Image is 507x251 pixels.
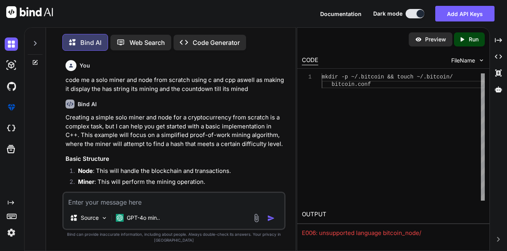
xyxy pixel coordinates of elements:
button: Add API Keys [435,6,495,21]
img: darkChat [5,37,18,51]
p: Code Generator [193,38,240,47]
img: attachment [252,214,261,223]
img: Pick Models [101,215,108,221]
span: mkdir -p ~/.bitcoin && touch ~/.bitcoin/ [322,74,453,80]
img: cloudideIcon [5,122,18,135]
img: icon [267,214,275,222]
h2: OUTPUT [297,205,489,224]
p: Creating a simple solo miner and node for a cryptocurrency from scratch is a complex task, but I ... [66,113,284,148]
span: FileName [451,57,475,64]
p: code me a solo miner and node from scratch using c and cpp aswell as making it display the has st... [66,76,284,93]
h3: Basic Structure [66,155,284,164]
img: darkAi-studio [5,59,18,72]
div: 1 [302,73,312,81]
p: Preview [425,36,446,43]
div: E006: unsupported language bitcoin_node/ [302,229,485,238]
span: bitcoin.conf [331,81,371,87]
img: chevron down [478,57,485,64]
h6: You [80,62,90,69]
img: preview [415,36,422,43]
li: : This will handle the blockchain and transactions. [72,167,284,178]
img: Bind AI [6,6,53,18]
img: GPT-4o mini [116,214,124,222]
span: Dark mode [373,10,402,18]
button: Documentation [320,10,362,18]
p: Run [469,36,479,43]
img: premium [5,101,18,114]
img: githubDark [5,80,18,93]
p: Bind AI [80,38,101,47]
img: settings [5,226,18,239]
p: Web Search [129,38,165,47]
div: CODE [302,56,318,65]
strong: Miner [78,178,94,185]
span: Documentation [320,11,362,17]
li: : This will perform the mining operation. [72,178,284,189]
h6: Bind AI [78,100,97,108]
p: Bind can provide inaccurate information, including about people. Always double-check its answers.... [62,231,285,243]
p: Source [81,214,99,222]
strong: Node [78,167,93,174]
p: GPT-4o min.. [127,214,160,222]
